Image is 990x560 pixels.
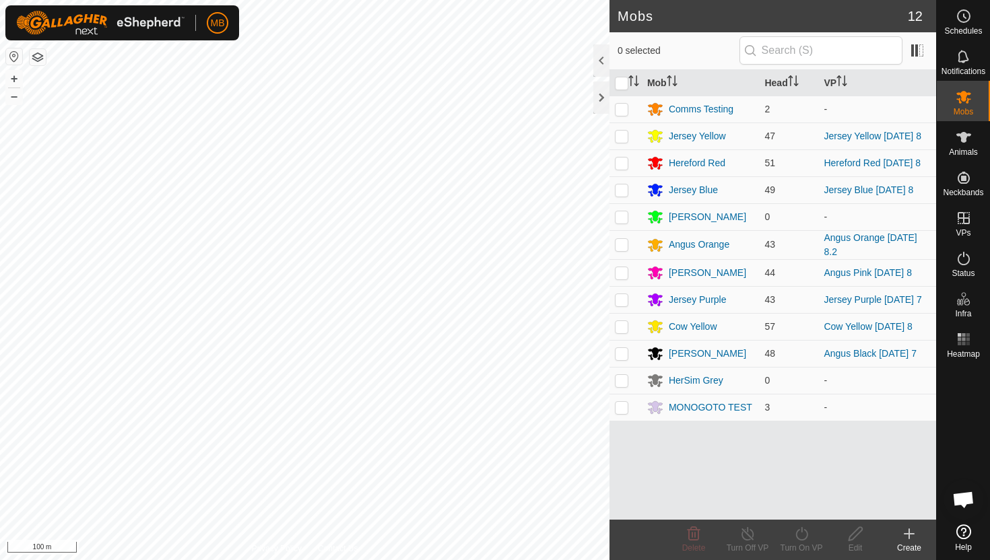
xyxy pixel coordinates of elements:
div: Create [882,542,936,554]
div: [PERSON_NAME] [669,210,746,224]
div: Angus Orange [669,238,729,252]
span: Notifications [942,67,985,75]
p-sorticon: Activate to sort [788,77,799,88]
p-sorticon: Activate to sort [667,77,678,88]
span: 48 [764,348,775,359]
a: Jersey Blue [DATE] 8 [824,184,913,195]
span: 3 [764,402,770,413]
td: - [818,203,936,230]
button: Reset Map [6,48,22,65]
span: Delete [682,543,706,553]
button: + [6,71,22,87]
a: Angus Orange [DATE] 8.2 [824,232,917,257]
a: Jersey Purple [DATE] 7 [824,294,921,305]
div: Jersey Blue [669,183,718,197]
span: Status [952,269,975,277]
div: Edit [828,542,882,554]
div: HerSim Grey [669,374,723,388]
div: Hereford Red [669,156,725,170]
span: Infra [955,310,971,318]
span: Heatmap [947,350,980,358]
h2: Mobs [618,8,908,24]
span: 43 [764,239,775,250]
p-sorticon: Activate to sort [836,77,847,88]
a: Angus Black [DATE] 7 [824,348,916,359]
div: [PERSON_NAME] [669,347,746,361]
div: Turn On VP [774,542,828,554]
a: Contact Us [318,542,358,555]
div: Comms Testing [669,102,733,116]
span: 49 [764,184,775,195]
td: - [818,96,936,123]
div: Cow Yellow [669,320,717,334]
span: 0 [764,211,770,222]
td: - [818,394,936,421]
a: Jersey Yellow [DATE] 8 [824,131,921,141]
a: Cow Yellow [DATE] 8 [824,321,912,332]
span: 57 [764,321,775,332]
a: Hereford Red [DATE] 8 [824,157,921,168]
span: MB [211,16,225,30]
th: Head [759,70,818,96]
td: - [818,367,936,394]
a: Angus Pink [DATE] 8 [824,267,911,278]
th: Mob [642,70,760,96]
div: Turn Off VP [721,542,774,554]
div: [PERSON_NAME] [669,266,746,280]
span: 0 [764,375,770,386]
th: VP [818,70,936,96]
a: Help [937,519,990,557]
a: Privacy Policy [251,542,302,555]
button: Map Layers [30,49,46,65]
span: 44 [764,267,775,278]
button: – [6,88,22,104]
input: Search (S) [739,36,902,65]
span: Animals [949,148,978,156]
div: Jersey Purple [669,293,727,307]
span: 0 selected [618,44,739,58]
div: Open chat [944,479,984,520]
img: Gallagher Logo [16,11,185,35]
span: 43 [764,294,775,305]
p-sorticon: Activate to sort [628,77,639,88]
span: Help [955,543,972,551]
span: Neckbands [943,188,983,197]
div: Jersey Yellow [669,129,726,143]
span: 47 [764,131,775,141]
span: Schedules [944,27,982,35]
span: VPs [956,229,970,237]
span: 12 [908,6,923,26]
div: MONOGOTO TEST [669,400,752,415]
span: 2 [764,104,770,114]
span: 51 [764,157,775,168]
span: Mobs [954,108,973,116]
